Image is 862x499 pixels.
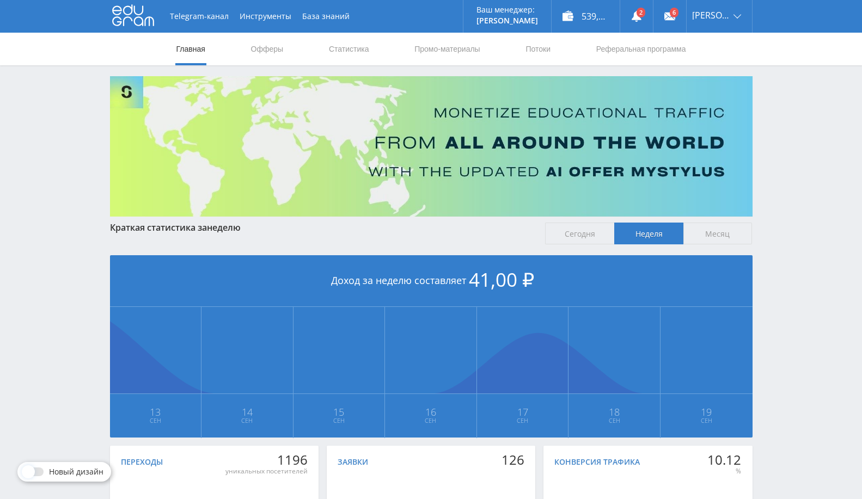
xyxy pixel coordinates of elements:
span: Сен [111,416,201,425]
div: Краткая статистика за [110,223,535,232]
span: 14 [202,408,292,416]
div: % [707,467,741,476]
p: Ваш менеджер: [476,5,538,14]
div: Доход за неделю составляет [110,255,753,307]
div: Переходы [121,458,163,466]
a: Реферальная программа [595,33,687,65]
div: Заявки [338,458,368,466]
span: 13 [111,408,201,416]
div: Конверсия трафика [554,458,640,466]
span: 16 [386,408,476,416]
div: 10.12 [707,452,741,467]
span: Сен [569,416,659,425]
a: Промо-материалы [413,33,481,65]
span: Новый дизайн [49,467,103,476]
span: [PERSON_NAME] [692,11,730,20]
span: 17 [478,408,568,416]
a: Главная [175,33,206,65]
a: Потоки [524,33,552,65]
p: [PERSON_NAME] [476,16,538,25]
span: 15 [294,408,384,416]
span: 18 [569,408,659,416]
a: Статистика [328,33,370,65]
span: Сен [386,416,476,425]
span: Месяц [683,223,753,244]
span: Сен [661,416,752,425]
span: Сен [202,416,292,425]
span: Сен [294,416,384,425]
span: 41,00 ₽ [469,267,534,292]
img: Banner [110,76,753,217]
span: Сен [478,416,568,425]
span: Сегодня [545,223,614,244]
div: уникальных посетителей [225,467,308,476]
span: неделю [207,221,241,233]
span: Неделя [614,223,683,244]
div: 126 [502,452,524,467]
span: 19 [661,408,752,416]
a: Офферы [250,33,285,65]
div: 1196 [225,452,308,467]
